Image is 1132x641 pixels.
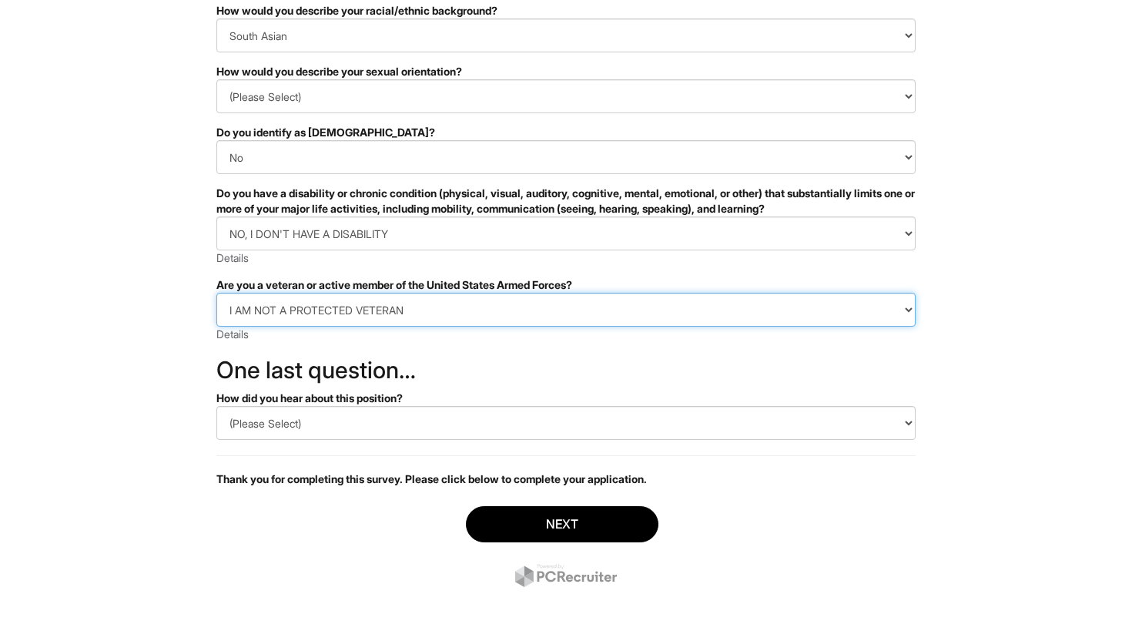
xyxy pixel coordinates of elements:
button: Next [466,506,658,542]
div: How would you describe your racial/ethnic background? [216,3,916,18]
select: Do you identify as transgender? [216,140,916,174]
div: Do you identify as [DEMOGRAPHIC_DATA]? [216,125,916,140]
select: Are you a veteran or active member of the United States Armed Forces? [216,293,916,327]
select: How did you hear about this position? [216,406,916,440]
h2: One last question… [216,357,916,383]
select: Do you have a disability or chronic condition (physical, visual, auditory, cognitive, mental, emo... [216,216,916,250]
div: Are you a veteran or active member of the United States Armed Forces? [216,277,916,293]
a: Details [216,327,249,341]
a: Details [216,251,249,264]
select: How would you describe your sexual orientation? [216,79,916,113]
select: How would you describe your racial/ethnic background? [216,18,916,52]
div: How did you hear about this position? [216,391,916,406]
p: Thank you for completing this survey. Please click below to complete your application. [216,472,916,487]
div: Do you have a disability or chronic condition (physical, visual, auditory, cognitive, mental, emo... [216,186,916,216]
div: How would you describe your sexual orientation? [216,64,916,79]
